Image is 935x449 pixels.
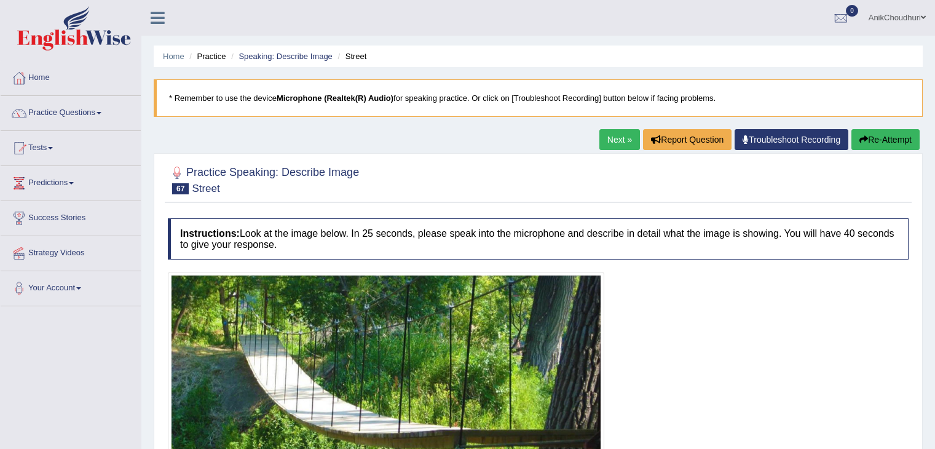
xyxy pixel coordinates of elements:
a: Predictions [1,166,141,197]
small: Street [192,183,219,194]
b: Instructions: [180,228,240,239]
a: Practice Questions [1,96,141,127]
a: Next » [599,129,640,150]
a: Tests [1,131,141,162]
button: Re-Attempt [851,129,920,150]
a: Strategy Videos [1,236,141,267]
button: Report Question [643,129,732,150]
a: Your Account [1,271,141,302]
a: Home [1,61,141,92]
a: Troubleshoot Recording [735,129,848,150]
h4: Look at the image below. In 25 seconds, please speak into the microphone and describe in detail w... [168,218,909,260]
a: Success Stories [1,201,141,232]
span: 0 [846,5,858,17]
h2: Practice Speaking: Describe Image [168,164,359,194]
b: Microphone (Realtek(R) Audio) [277,93,393,103]
a: Speaking: Describe Image [239,52,332,61]
blockquote: * Remember to use the device for speaking practice. Or click on [Troubleshoot Recording] button b... [154,79,923,117]
a: Home [163,52,184,61]
li: Street [334,50,366,62]
li: Practice [186,50,226,62]
span: 67 [172,183,189,194]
